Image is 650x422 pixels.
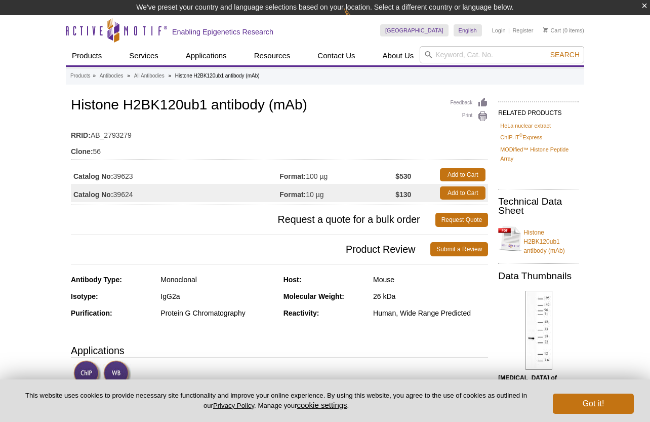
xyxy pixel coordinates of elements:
[435,213,489,227] a: Request Quote
[525,291,552,370] img: Histone H2BK120ub1 antibody (mAb) tested by Western blot.
[160,309,275,318] div: Protein G Chromatography
[450,111,488,122] a: Print
[134,71,165,81] a: All Antibodies
[500,145,577,163] a: MODified™ Histone Peptide Array
[377,46,420,65] a: About Us
[168,73,171,79] li: »
[543,27,561,34] a: Cart
[73,190,113,199] strong: Catalog No:
[373,292,488,301] div: 26 kDa
[71,131,91,140] strong: RRID:
[180,46,233,65] a: Applications
[123,46,165,65] a: Services
[543,24,584,36] li: (0 items)
[71,309,112,317] strong: Purification:
[71,276,122,284] strong: Antibody Type:
[380,24,449,36] a: [GEOGRAPHIC_DATA]
[127,73,130,79] li: »
[440,168,485,181] a: Add to Cart
[279,172,306,181] strong: Format:
[71,184,279,202] td: 39624
[500,133,542,142] a: ChIP-IT®Express
[430,242,488,256] a: Submit a Review
[508,24,510,36] li: |
[498,374,577,391] b: [MEDICAL_DATA] of Histone H2BK120ub1 mAb.
[498,101,579,120] h2: RELATED PRODUCTS
[73,360,101,388] img: ChIP Validated
[519,133,523,138] sup: ®
[160,275,275,284] div: Monoclonal
[543,27,548,32] img: Your Cart
[279,166,395,184] td: 100 µg
[16,391,536,410] p: This website uses cookies to provide necessary site functionality and improve your online experie...
[373,275,488,284] div: Mouse
[550,51,580,59] span: Search
[71,125,488,141] td: AB_2793279
[93,73,96,79] li: »
[395,172,411,181] strong: $530
[512,27,533,34] a: Register
[100,71,124,81] a: Antibodies
[344,8,371,31] img: Change Here
[450,97,488,108] a: Feedback
[66,46,108,65] a: Products
[492,27,506,34] a: Login
[420,46,584,63] input: Keyword, Cat. No.
[454,24,482,36] a: English
[395,190,411,199] strong: $130
[71,141,488,157] td: 56
[175,73,260,79] li: Histone H2BK120ub1 antibody (mAb)
[500,121,551,130] a: HeLa nuclear extract
[213,402,254,409] a: Privacy Policy
[498,373,579,410] p: (Click image to enlarge and see details.)
[498,272,579,281] h2: Data Thumbnails
[73,172,113,181] strong: Catalog No:
[279,184,395,202] td: 10 µg
[311,46,361,65] a: Contact Us
[103,360,131,388] img: Western Blot Validated
[297,401,347,409] button: cookie settings
[553,394,634,414] button: Got it!
[440,186,485,200] a: Add to Cart
[71,242,430,256] span: Product Review
[283,276,302,284] strong: Host:
[283,292,344,300] strong: Molecular Weight:
[71,97,488,114] h1: Histone H2BK120ub1 antibody (mAb)
[547,50,583,59] button: Search
[498,222,579,255] a: Histone H2BK120ub1 antibody (mAb)
[279,190,306,199] strong: Format:
[70,71,90,81] a: Products
[373,309,488,318] div: Human, Wide Range Predicted
[172,27,273,36] h2: Enabling Epigenetics Research
[283,309,319,317] strong: Reactivity:
[71,147,93,156] strong: Clone:
[71,166,279,184] td: 39623
[71,343,488,358] h3: Applications
[71,292,98,300] strong: Isotype:
[248,46,297,65] a: Resources
[498,197,579,215] h2: Technical Data Sheet
[160,292,275,301] div: IgG2a
[71,213,435,227] span: Request a quote for a bulk order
